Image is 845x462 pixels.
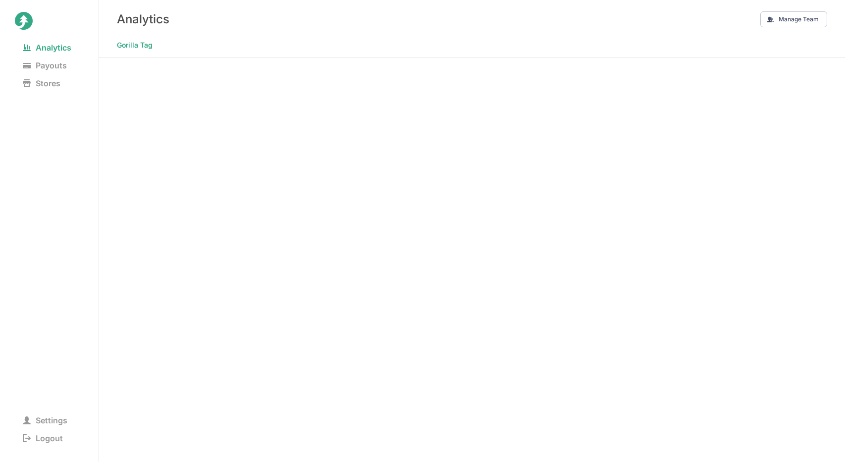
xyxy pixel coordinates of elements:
span: Logout [15,431,71,445]
h3: Analytics [117,12,169,26]
span: Stores [15,76,68,90]
span: Gorilla Tag [117,38,153,52]
button: Manage Team [760,11,827,27]
span: Analytics [15,41,79,55]
span: Payouts [15,58,75,72]
span: Settings [15,413,75,427]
